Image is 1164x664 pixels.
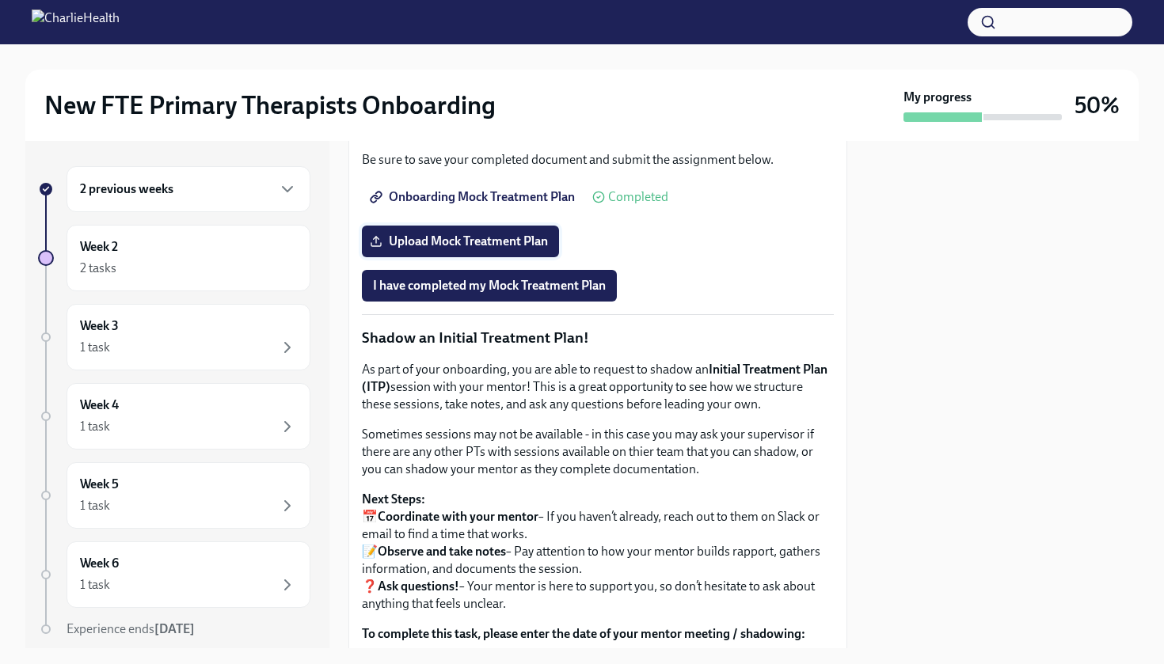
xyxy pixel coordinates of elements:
[362,625,834,643] label: To complete this task, please enter the date of your mentor meeting / shadowing:
[378,579,459,594] strong: Ask questions!
[80,339,110,356] div: 1 task
[80,555,119,572] h6: Week 6
[362,361,834,413] p: As part of your onboarding, you are able to request to shadow an session with your mentor! This i...
[154,621,195,636] strong: [DATE]
[80,180,173,198] h6: 2 previous weeks
[80,260,116,277] div: 2 tasks
[1075,91,1120,120] h3: 50%
[38,462,310,529] a: Week 51 task
[608,191,668,203] span: Completed
[362,328,834,348] p: Shadow an Initial Treatment Plan!
[378,509,538,524] strong: Coordinate with your mentor
[378,544,506,559] strong: Observe and take notes
[80,238,118,256] h6: Week 2
[38,383,310,450] a: Week 41 task
[362,426,834,478] p: Sometimes sessions may not be available - in this case you may ask your supervisor if there are a...
[80,418,110,435] div: 1 task
[373,278,606,294] span: I have completed my Mock Treatment Plan
[38,304,310,370] a: Week 31 task
[362,270,617,302] button: I have completed my Mock Treatment Plan
[362,362,827,394] strong: Initial Treatment Plan (ITP)
[80,476,119,493] h6: Week 5
[80,576,110,594] div: 1 task
[362,151,834,169] p: Be sure to save your completed document and submit the assignment below.
[373,189,575,205] span: Onboarding Mock Treatment Plan
[80,317,119,335] h6: Week 3
[32,9,120,35] img: CharlieHealth
[67,621,195,636] span: Experience ends
[80,397,119,414] h6: Week 4
[38,541,310,608] a: Week 61 task
[362,491,834,613] p: 📅 – If you haven’t already, reach out to them on Slack or email to find a time that works. 📝 – Pa...
[373,233,548,249] span: Upload Mock Treatment Plan
[38,225,310,291] a: Week 22 tasks
[80,497,110,514] div: 1 task
[362,226,559,257] label: Upload Mock Treatment Plan
[362,181,586,213] a: Onboarding Mock Treatment Plan
[44,89,496,121] h2: New FTE Primary Therapists Onboarding
[362,491,425,507] strong: Next Steps:
[67,166,310,212] div: 2 previous weeks
[903,89,972,106] strong: My progress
